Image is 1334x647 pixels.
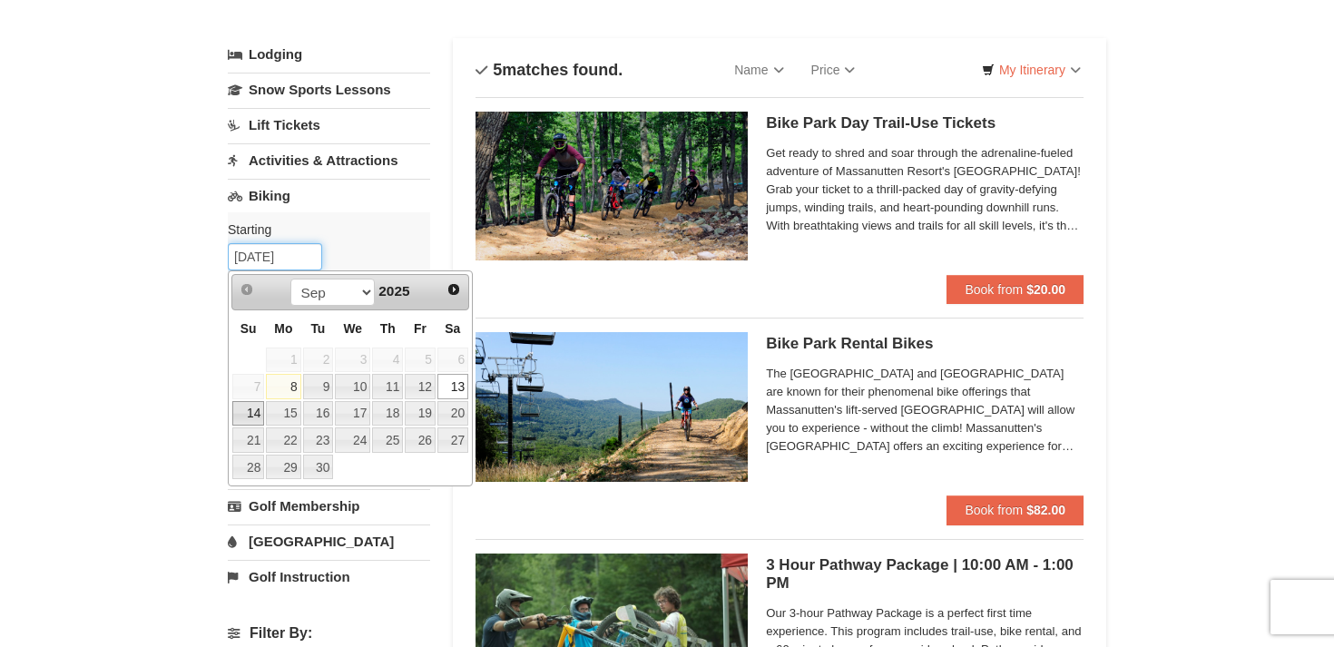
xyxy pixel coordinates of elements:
button: Book from $82.00 [947,495,1084,524]
a: Activities & Attractions [228,143,430,177]
a: 15 [266,401,300,426]
a: 13 [437,374,468,399]
h4: matches found. [476,61,623,79]
span: 4 [372,348,403,373]
a: 14 [232,401,264,426]
a: Golf Membership [228,489,430,523]
a: 9 [303,374,334,399]
a: My Itinerary [970,56,1093,83]
span: Tuesday [310,321,325,336]
a: Lodging [228,38,430,71]
a: Snow Sports Lessons [228,73,430,106]
img: 6619923-15-103d8a09.jpg [476,332,748,481]
a: 17 [335,401,370,426]
span: 6 [437,348,468,373]
span: Next [446,282,461,297]
span: Get ready to shred and soar through the adrenaline-fueled adventure of Massanutten Resort's [GEOG... [766,144,1084,235]
a: 23 [303,427,334,453]
span: The [GEOGRAPHIC_DATA] and [GEOGRAPHIC_DATA] are known for their phenomenal bike offerings that Ma... [766,365,1084,456]
span: 1 [266,348,300,373]
a: Lift Tickets [228,108,430,142]
span: 7 [232,374,264,399]
a: 8 [266,374,300,399]
span: Prev [240,282,254,297]
a: [GEOGRAPHIC_DATA] [228,524,430,558]
strong: $82.00 [1026,503,1065,517]
a: 21 [232,427,264,453]
a: 28 [232,455,264,480]
span: 2025 [378,283,409,299]
a: 24 [335,427,370,453]
span: Book from [965,282,1023,297]
a: Next [441,277,466,302]
span: Saturday [445,321,460,336]
span: Wednesday [343,321,362,336]
a: 11 [372,374,403,399]
span: Thursday [380,321,396,336]
span: Monday [274,321,292,336]
a: Price [798,52,869,88]
a: 30 [303,455,334,480]
a: 12 [405,374,436,399]
a: Name [721,52,797,88]
a: 22 [266,427,300,453]
a: 29 [266,455,300,480]
a: 16 [303,401,334,426]
a: 25 [372,427,403,453]
button: Book from $20.00 [947,275,1084,304]
a: 10 [335,374,370,399]
a: 18 [372,401,403,426]
a: 26 [405,427,436,453]
h4: Filter By: [228,625,430,642]
a: 20 [437,401,468,426]
h5: Bike Park Day Trail-Use Tickets [766,114,1084,132]
a: 19 [405,401,436,426]
strong: $20.00 [1026,282,1065,297]
span: Sunday [240,321,257,336]
span: 3 [335,348,370,373]
span: 5 [493,61,502,79]
a: Biking [228,179,430,212]
label: Starting [228,221,417,239]
a: Prev [234,277,260,302]
span: Friday [414,321,427,336]
a: Golf Instruction [228,560,430,593]
span: Book from [965,503,1023,517]
h5: Bike Park Rental Bikes [766,335,1084,353]
img: 6619923-14-67e0640e.jpg [476,112,748,260]
h5: 3 Hour Pathway Package | 10:00 AM - 1:00 PM [766,556,1084,593]
a: 27 [437,427,468,453]
span: 5 [405,348,436,373]
span: 2 [303,348,334,373]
